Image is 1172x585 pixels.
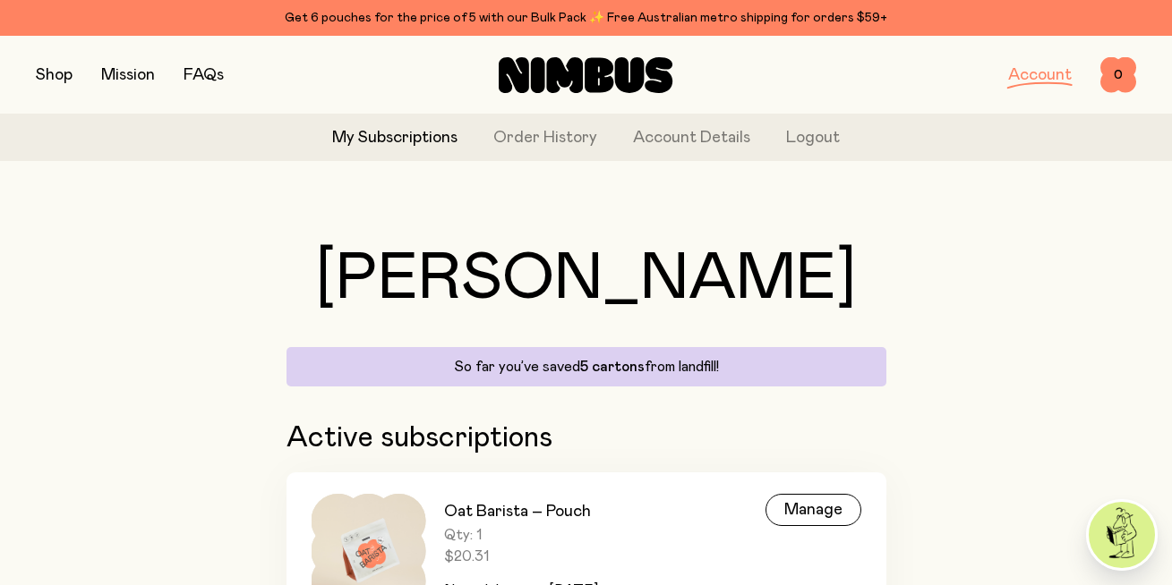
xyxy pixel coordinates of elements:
h3: Oat Barista – Pouch [444,501,598,522]
div: Manage [766,494,861,526]
button: Logout [786,126,840,150]
h1: [PERSON_NAME] [287,247,886,311]
h2: Active subscriptions [287,422,886,454]
a: Account [1008,67,1072,83]
span: Qty: 1 [444,526,598,544]
button: 0 [1100,57,1136,93]
span: $20.31 [444,547,598,565]
a: My Subscriptions [332,126,458,150]
a: Order History [493,126,597,150]
span: 5 cartons [580,360,645,374]
img: agent [1089,502,1155,568]
a: Account Details [633,126,750,150]
div: Get 6 pouches for the price of 5 with our Bulk Pack ✨ Free Australian metro shipping for orders $59+ [36,7,1136,29]
a: FAQs [184,67,224,83]
a: Mission [101,67,155,83]
p: So far you’ve saved from landfill! [297,358,876,376]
